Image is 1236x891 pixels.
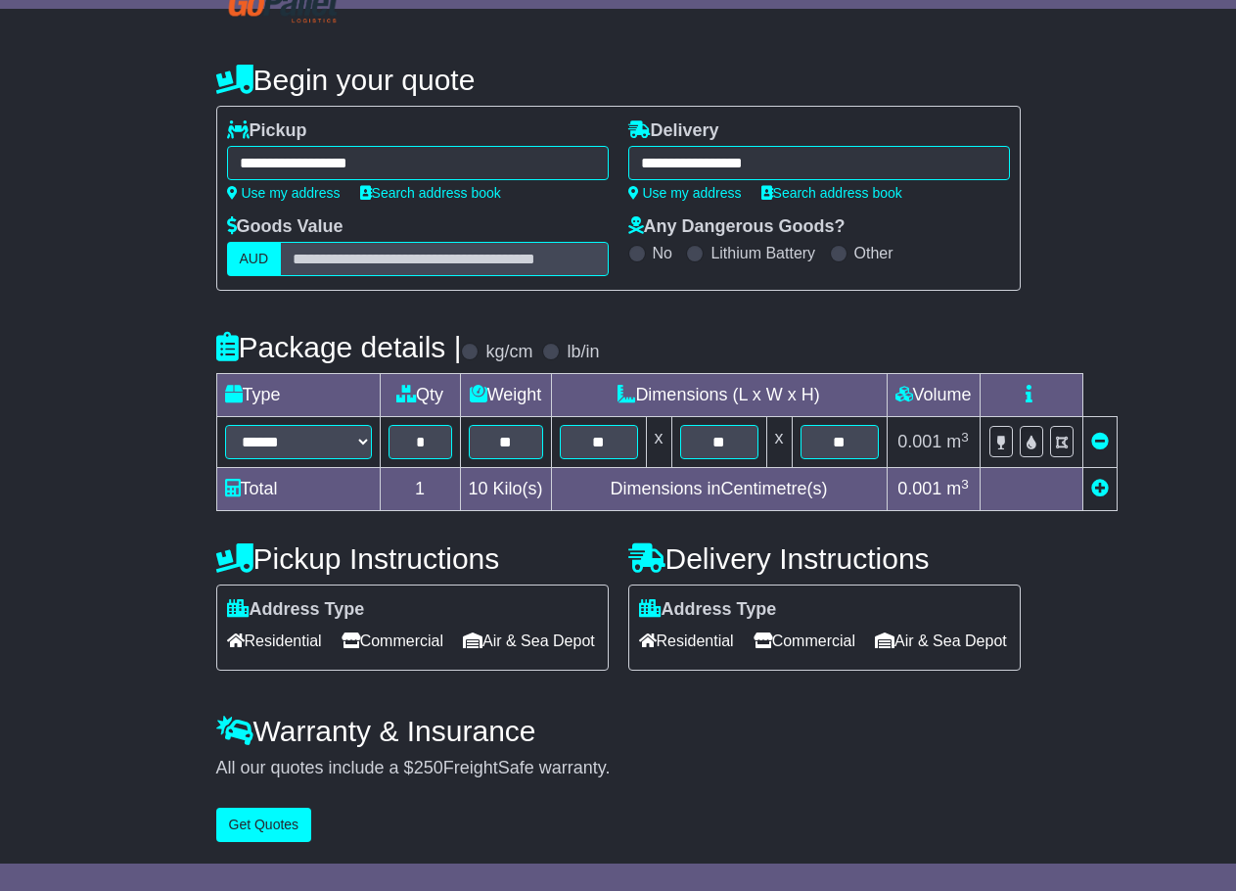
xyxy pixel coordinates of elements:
[961,477,969,492] sup: 3
[227,242,282,276] label: AUD
[639,599,777,621] label: Address Type
[227,120,307,142] label: Pickup
[551,374,887,417] td: Dimensions (L x W x H)
[754,626,855,656] span: Commercial
[1091,479,1109,498] a: Add new item
[946,479,969,498] span: m
[216,715,1021,747] h4: Warranty & Insurance
[216,758,1021,779] div: All our quotes include a $ FreightSafe warranty.
[342,626,443,656] span: Commercial
[897,432,941,451] span: 0.001
[216,808,312,842] button: Get Quotes
[380,374,460,417] td: Qty
[567,342,599,363] label: lb/in
[766,417,792,468] td: x
[653,244,672,262] label: No
[216,374,380,417] td: Type
[628,185,742,201] a: Use my address
[875,626,1007,656] span: Air & Sea Depot
[710,244,815,262] label: Lithium Battery
[463,626,595,656] span: Air & Sea Depot
[216,542,609,575] h4: Pickup Instructions
[227,626,322,656] span: Residential
[485,342,532,363] label: kg/cm
[216,468,380,511] td: Total
[414,758,443,777] span: 250
[761,185,902,201] a: Search address book
[639,626,734,656] span: Residential
[854,244,893,262] label: Other
[227,216,343,238] label: Goods Value
[469,479,488,498] span: 10
[360,185,501,201] a: Search address book
[216,64,1021,96] h4: Begin your quote
[897,479,941,498] span: 0.001
[961,430,969,445] sup: 3
[380,468,460,511] td: 1
[646,417,671,468] td: x
[628,120,719,142] label: Delivery
[887,374,980,417] td: Volume
[227,185,341,201] a: Use my address
[460,468,551,511] td: Kilo(s)
[216,331,462,363] h4: Package details |
[1091,432,1109,451] a: Remove this item
[460,374,551,417] td: Weight
[628,216,846,238] label: Any Dangerous Goods?
[628,542,1021,575] h4: Delivery Instructions
[551,468,887,511] td: Dimensions in Centimetre(s)
[227,599,365,621] label: Address Type
[946,432,969,451] span: m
